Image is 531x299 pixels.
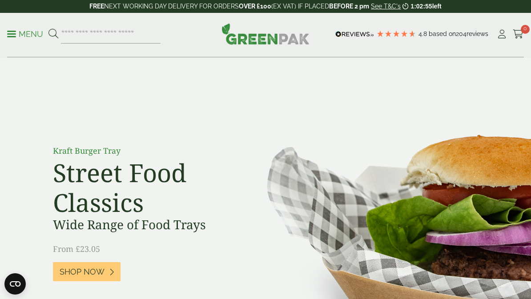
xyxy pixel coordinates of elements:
[239,3,271,10] strong: OVER £100
[53,243,100,254] span: From £23.05
[513,28,524,41] a: 0
[432,3,442,10] span: left
[467,30,488,37] span: reviews
[410,3,432,10] span: 1:02:55
[513,30,524,39] i: Cart
[371,3,401,10] a: See T&C's
[4,273,26,295] button: Open CMP widget
[329,3,369,10] strong: BEFORE 2 pm
[53,145,253,157] p: Kraft Burger Tray
[496,30,507,39] i: My Account
[7,29,43,40] p: Menu
[456,30,467,37] span: 204
[521,25,530,34] span: 0
[418,30,429,37] span: 4.8
[335,31,374,37] img: REVIEWS.io
[376,30,416,38] div: 4.79 Stars
[60,267,105,277] span: Shop Now
[53,217,253,232] h3: Wide Range of Food Trays
[221,23,310,44] img: GreenPak Supplies
[53,158,253,217] h2: Street Food Classics
[7,29,43,38] a: Menu
[53,262,121,281] a: Shop Now
[429,30,456,37] span: Based on
[89,3,104,10] strong: FREE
